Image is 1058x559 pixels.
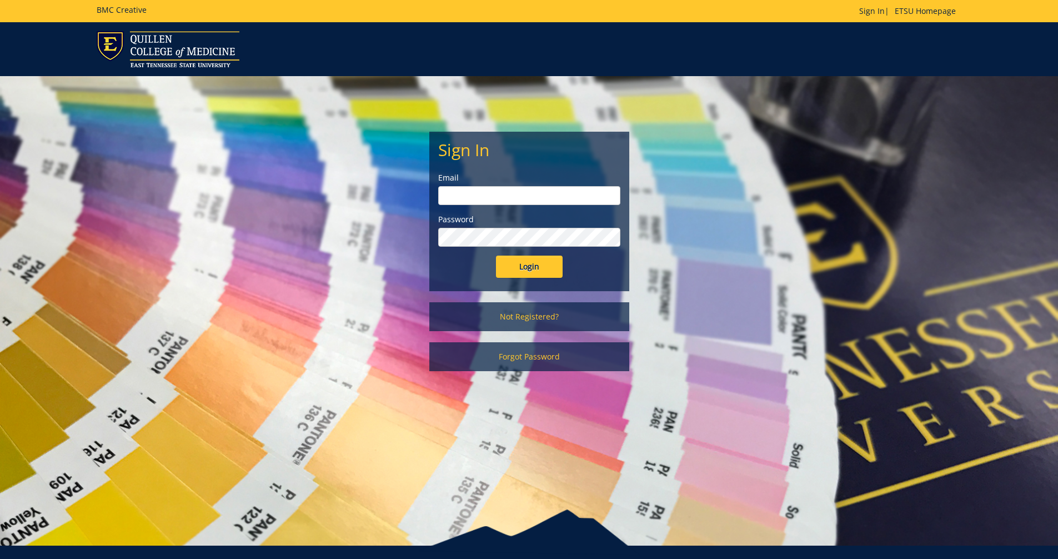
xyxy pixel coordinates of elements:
a: Forgot Password [429,342,629,371]
p: | [859,6,961,17]
a: Sign In [859,6,885,16]
label: Password [438,214,620,225]
input: Login [496,256,563,278]
a: ETSU Homepage [889,6,961,16]
h5: BMC Creative [97,6,147,14]
h2: Sign In [438,141,620,159]
img: ETSU logo [97,31,239,67]
a: Not Registered? [429,302,629,331]
label: Email [438,172,620,183]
